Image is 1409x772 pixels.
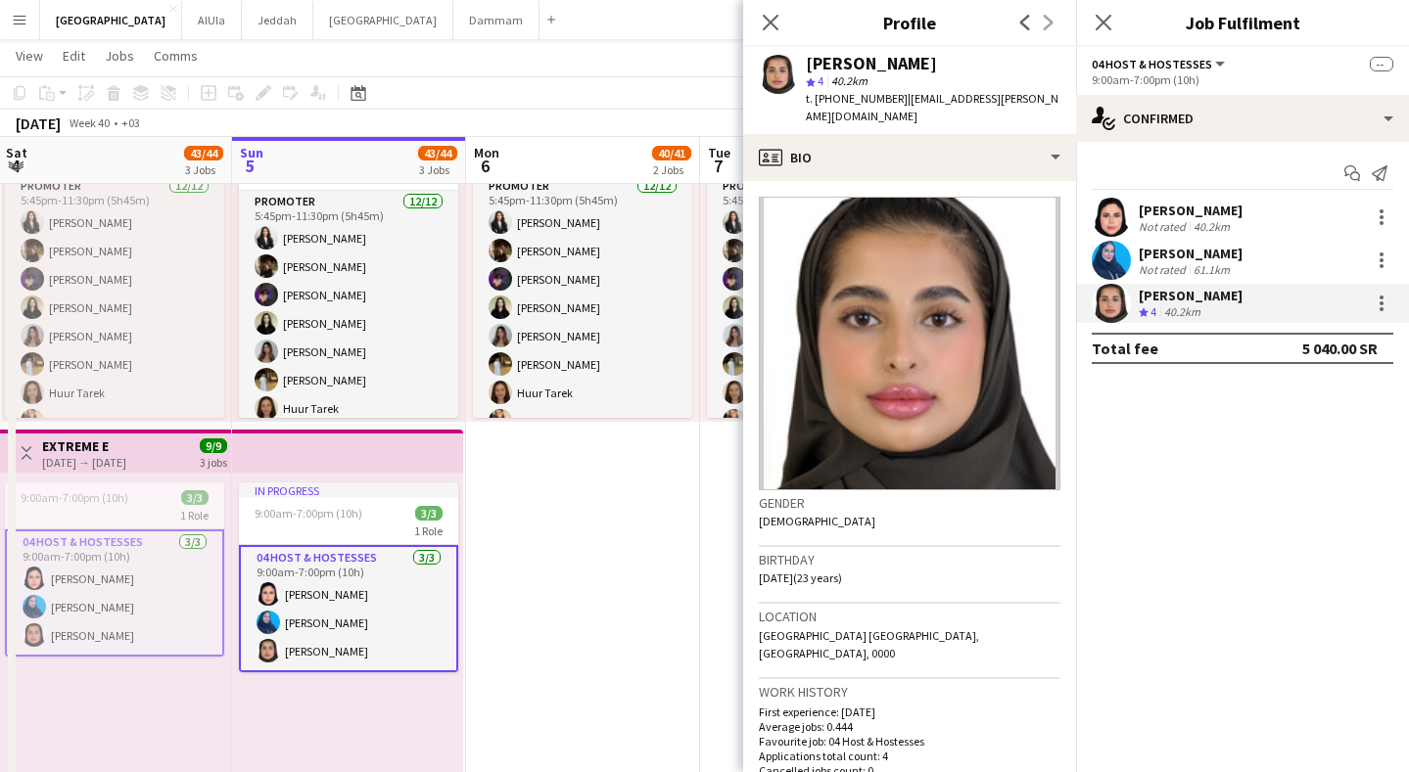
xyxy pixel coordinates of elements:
[707,175,926,554] app-card-role: Promoter12/125:45pm-11:30pm (5h45m)[PERSON_NAME][PERSON_NAME][PERSON_NAME][PERSON_NAME][PERSON_NA...
[3,155,27,177] span: 4
[759,570,842,585] span: [DATE] (23 years)
[184,146,223,160] span: 43/44
[705,155,730,177] span: 7
[471,155,499,177] span: 6
[759,197,1060,490] img: Crew avatar or photo
[180,508,209,522] span: 1 Role
[146,43,206,68] a: Comms
[759,628,979,660] span: [GEOGRAPHIC_DATA] [GEOGRAPHIC_DATA], [GEOGRAPHIC_DATA], 0000
[5,529,224,657] app-card-role: 04 Host & Hostesses3/39:00am-7:00pm (10h)[PERSON_NAME][PERSON_NAME][PERSON_NAME]
[759,551,1060,568] h3: Birthday
[1092,72,1393,87] div: 9:00am-7:00pm (10h)
[743,10,1076,35] h3: Profile
[16,47,43,65] span: View
[473,175,692,554] app-card-role: Promoter12/125:45pm-11:30pm (5h45m)[PERSON_NAME][PERSON_NAME][PERSON_NAME][PERSON_NAME][PERSON_NA...
[181,490,209,505] span: 3/3
[759,734,1060,749] p: Favourite job: 04 Host & Hostesses
[1092,339,1158,358] div: Total fee
[65,115,114,130] span: Week 40
[818,73,823,88] span: 4
[1092,57,1212,71] span: 04 Host & Hostesses
[653,162,690,177] div: 2 Jobs
[806,91,1058,123] span: | [EMAIL_ADDRESS][PERSON_NAME][DOMAIN_NAME]
[759,749,1060,763] p: Applications total count: 4
[1092,57,1228,71] button: 04 Host & Hostesses
[6,144,27,161] span: Sat
[759,683,1060,701] h3: Work history
[8,43,51,68] a: View
[708,144,730,161] span: Tue
[474,144,499,161] span: Mon
[16,114,61,133] div: [DATE]
[1076,10,1409,35] h3: Job Fulfilment
[240,144,263,161] span: Sun
[5,128,224,418] app-job-card: 5:45pm-11:30pm (5h45m)12/121 RolePromoter12/125:45pm-11:30pm (5h45m)[PERSON_NAME][PERSON_NAME][PE...
[40,1,182,39] button: [GEOGRAPHIC_DATA]
[1139,245,1243,262] div: [PERSON_NAME]
[121,115,140,130] div: +03
[97,43,142,68] a: Jobs
[418,146,457,160] span: 43/44
[1139,287,1243,304] div: [PERSON_NAME]
[743,134,1076,181] div: Bio
[806,91,908,106] span: t. [PHONE_NUMBER]
[55,43,93,68] a: Edit
[239,545,458,672] app-card-role: 04 Host & Hostesses3/39:00am-7:00pm (10h)[PERSON_NAME][PERSON_NAME][PERSON_NAME]
[759,719,1060,734] p: Average jobs: 0.444
[707,128,926,418] app-job-card: 5:45pm-11:30pm (5h45m)12/121 RolePromoter12/125:45pm-11:30pm (5h45m)[PERSON_NAME][PERSON_NAME][PE...
[237,155,263,177] span: 5
[1190,262,1234,277] div: 61.1km
[419,162,456,177] div: 3 Jobs
[759,704,1060,719] p: First experience: [DATE]
[63,47,85,65] span: Edit
[1190,219,1234,234] div: 40.2km
[42,437,126,455] h3: EXTREME E
[200,438,227,453] span: 9/9
[21,490,128,505] span: 9:00am-7:00pm (10h)
[5,175,224,554] app-card-role: Promoter12/125:45pm-11:30pm (5h45m)[PERSON_NAME][PERSON_NAME][PERSON_NAME][PERSON_NAME][PERSON_NA...
[1302,339,1378,358] div: 5 040.00 SR
[414,523,443,538] span: 1 Role
[1370,57,1393,71] span: --
[239,128,458,418] app-job-card: In progress5:45pm-11:30pm (5h45m)12/121 RolePromoter12/125:45pm-11:30pm (5h45m)[PERSON_NAME][PERS...
[239,191,458,569] app-card-role: Promoter12/125:45pm-11:30pm (5h45m)[PERSON_NAME][PERSON_NAME][PERSON_NAME][PERSON_NAME][PERSON_NA...
[827,73,871,88] span: 40.2km
[1076,95,1409,142] div: Confirmed
[759,514,875,528] span: [DEMOGRAPHIC_DATA]
[652,146,691,160] span: 40/41
[1151,304,1156,319] span: 4
[1139,219,1190,234] div: Not rated
[239,482,458,498] div: In progress
[154,47,198,65] span: Comms
[5,482,224,657] app-job-card: 9:00am-7:00pm (10h)3/31 Role04 Host & Hostesses3/39:00am-7:00pm (10h)[PERSON_NAME][PERSON_NAME][P...
[759,608,1060,625] h3: Location
[415,506,443,521] span: 3/3
[42,455,126,470] div: [DATE] → [DATE]
[806,55,937,72] div: [PERSON_NAME]
[185,162,222,177] div: 3 Jobs
[1139,262,1190,277] div: Not rated
[255,506,362,521] span: 9:00am-7:00pm (10h)
[242,1,313,39] button: Jeddah
[239,482,458,672] app-job-card: In progress9:00am-7:00pm (10h)3/31 Role04 Host & Hostesses3/39:00am-7:00pm (10h)[PERSON_NAME][PER...
[182,1,242,39] button: AlUla
[759,494,1060,512] h3: Gender
[313,1,453,39] button: [GEOGRAPHIC_DATA]
[453,1,540,39] button: Dammam
[105,47,134,65] span: Jobs
[1160,304,1204,321] div: 40.2km
[200,453,227,470] div: 3 jobs
[1139,202,1243,219] div: [PERSON_NAME]
[473,128,692,418] app-job-card: 5:45pm-11:30pm (5h45m)12/121 RolePromoter12/125:45pm-11:30pm (5h45m)[PERSON_NAME][PERSON_NAME][PE...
